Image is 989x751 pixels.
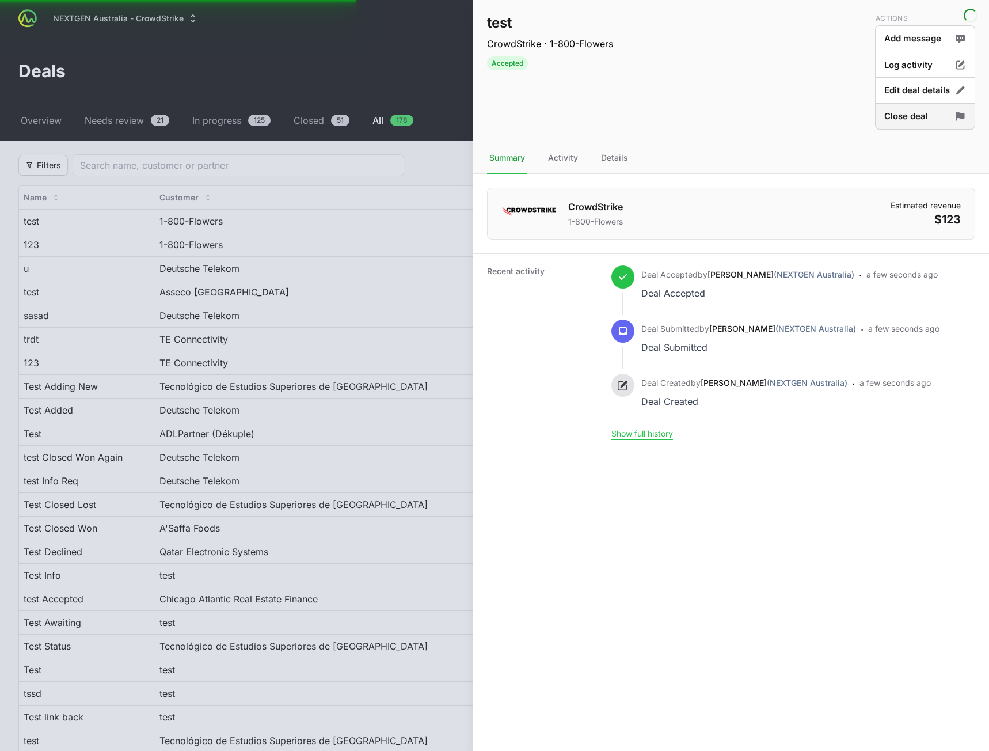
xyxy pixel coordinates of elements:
p: CrowdStrike · 1-800-Flowers [487,37,613,51]
dd: $123 [891,211,961,227]
time: a few seconds ago [866,270,938,279]
div: Deal Created [641,393,847,409]
span: (NEXTGEN Australia) [774,270,854,279]
time: a few seconds ago [859,378,931,388]
button: Edit deal details [875,77,975,104]
div: Activity [546,143,580,174]
a: [PERSON_NAME](NEXTGEN Australia) [701,378,847,388]
p: Actions [876,14,975,23]
button: Close deal [875,103,975,130]
span: Deal Submitted [641,324,699,333]
img: CrowdStrike [501,200,557,223]
span: Deal Created [641,378,691,388]
button: Add message [875,25,975,52]
div: Summary [487,143,527,174]
div: Deal Accepted [641,285,854,301]
p: by [641,323,856,335]
time: a few seconds ago [868,324,939,333]
span: · [861,322,864,355]
ul: Activity history timeline [611,265,939,428]
dt: Estimated revenue [891,200,961,211]
span: · [852,376,855,409]
div: Deal actions [875,14,975,129]
p: by [641,269,854,280]
button: Show full history [611,428,673,439]
span: · [859,268,862,301]
dt: Recent activity [487,265,598,439]
a: [PERSON_NAME](NEXTGEN Australia) [707,270,854,279]
p: 1-800-Flowers [568,216,623,227]
nav: Tabs [473,143,989,174]
p: by [641,377,847,389]
button: Log activity [875,52,975,79]
span: Deal Accepted [641,270,698,279]
h1: CrowdStrike [568,200,623,214]
span: (NEXTGEN Australia) [767,378,847,388]
span: (NEXTGEN Australia) [775,324,856,333]
div: Deal Submitted [641,339,856,355]
h1: test [487,14,613,32]
a: [PERSON_NAME](NEXTGEN Australia) [709,324,856,333]
div: Details [599,143,630,174]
